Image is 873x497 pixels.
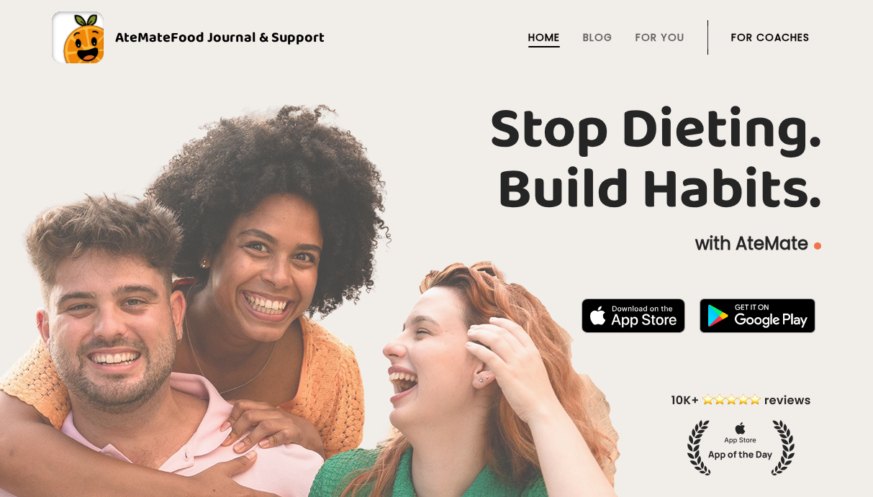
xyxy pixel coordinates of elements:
h1: Stop Dieting. Build Habits. [52,100,821,221]
span: Food Journal & Support [171,26,325,49]
p: with AteMate [52,232,821,255]
a: AteMateFood Journal & Support [52,12,821,63]
a: Home [528,32,560,43]
img: badge-download-apple.svg [582,298,685,333]
img: home-hero-appoftheday.png [661,391,821,475]
a: For You [635,32,684,43]
a: For Coaches [731,32,810,43]
a: Blog [583,32,612,43]
img: badge-download-google.png [700,298,815,333]
div: AteMate [104,26,325,49]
